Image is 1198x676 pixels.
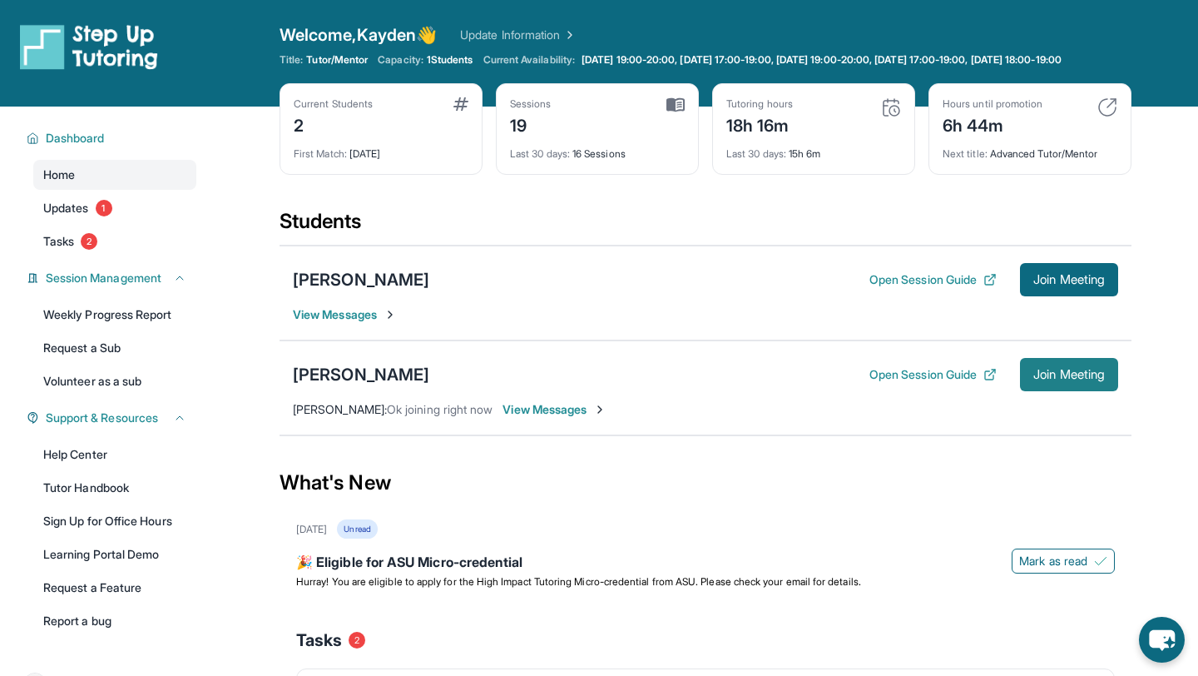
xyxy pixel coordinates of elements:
[726,137,901,161] div: 15h 6m
[384,308,397,321] img: Chevron-Right
[1020,263,1118,296] button: Join Meeting
[33,226,196,256] a: Tasks2
[293,363,429,386] div: [PERSON_NAME]
[943,111,1042,137] div: 6h 44m
[378,53,423,67] span: Capacity:
[39,270,186,286] button: Session Management
[1097,97,1117,117] img: card
[81,233,97,250] span: 2
[726,147,786,160] span: Last 30 days :
[294,147,347,160] span: First Match :
[39,130,186,147] button: Dashboard
[39,410,186,426] button: Support & Resources
[349,632,365,649] span: 2
[460,27,577,43] a: Update Information
[33,366,196,396] a: Volunteer as a sub
[296,629,342,652] span: Tasks
[294,111,373,137] div: 2
[43,233,74,250] span: Tasks
[33,160,196,190] a: Home
[46,130,105,147] span: Dashboard
[510,137,685,161] div: 16 Sessions
[666,97,685,112] img: card
[43,200,89,216] span: Updates
[296,575,861,588] span: Hurray! You are eligible to apply for the High Impact Tutoring Micro-credential from ASU. Please ...
[1094,554,1107,568] img: Mark as read
[20,23,158,70] img: logo
[294,97,373,111] div: Current Students
[33,333,196,363] a: Request a Sub
[1019,553,1087,569] span: Mark as read
[593,403,606,416] img: Chevron-Right
[427,53,473,67] span: 1 Students
[510,147,570,160] span: Last 30 days :
[33,193,196,223] a: Updates1
[33,440,196,470] a: Help Center
[280,23,437,47] span: Welcome, Kayden 👋
[33,539,196,569] a: Learning Portal Demo
[1020,358,1118,391] button: Join Meeting
[1033,370,1105,380] span: Join Meeting
[1012,549,1115,574] button: Mark as read
[46,270,161,286] span: Session Management
[280,446,1131,519] div: What's New
[578,53,1065,67] a: [DATE] 19:00-20:00, [DATE] 17:00-19:00, [DATE] 19:00-20:00, [DATE] 17:00-19:00, [DATE] 18:00-19:00
[33,473,196,503] a: Tutor Handbook
[280,53,303,67] span: Title:
[943,147,988,160] span: Next title :
[293,402,387,416] span: [PERSON_NAME] :
[337,519,377,539] div: Unread
[881,97,901,117] img: card
[502,401,606,418] span: View Messages
[387,402,493,416] span: Ok joining right now
[293,306,397,323] span: View Messages
[1033,275,1105,285] span: Join Meeting
[96,200,112,216] span: 1
[726,97,793,111] div: Tutoring hours
[510,97,552,111] div: Sessions
[483,53,575,67] span: Current Availability:
[306,53,368,67] span: Tutor/Mentor
[294,137,468,161] div: [DATE]
[943,137,1117,161] div: Advanced Tutor/Mentor
[869,366,997,383] button: Open Session Guide
[453,97,468,111] img: card
[33,300,196,330] a: Weekly Progress Report
[43,167,75,183] span: Home
[1139,617,1185,663] button: chat-button
[33,606,196,636] a: Report a bug
[296,552,1115,575] div: 🎉 Eligible for ASU Micro-credential
[33,506,196,536] a: Sign Up for Office Hours
[46,410,158,426] span: Support & Resources
[296,523,327,536] div: [DATE]
[869,271,997,288] button: Open Session Guide
[560,27,577,43] img: Chevron Right
[33,573,196,603] a: Request a Feature
[293,268,429,291] div: [PERSON_NAME]
[726,111,793,137] div: 18h 16m
[280,208,1131,245] div: Students
[510,111,552,137] div: 19
[582,53,1062,67] span: [DATE] 19:00-20:00, [DATE] 17:00-19:00, [DATE] 19:00-20:00, [DATE] 17:00-19:00, [DATE] 18:00-19:00
[943,97,1042,111] div: Hours until promotion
